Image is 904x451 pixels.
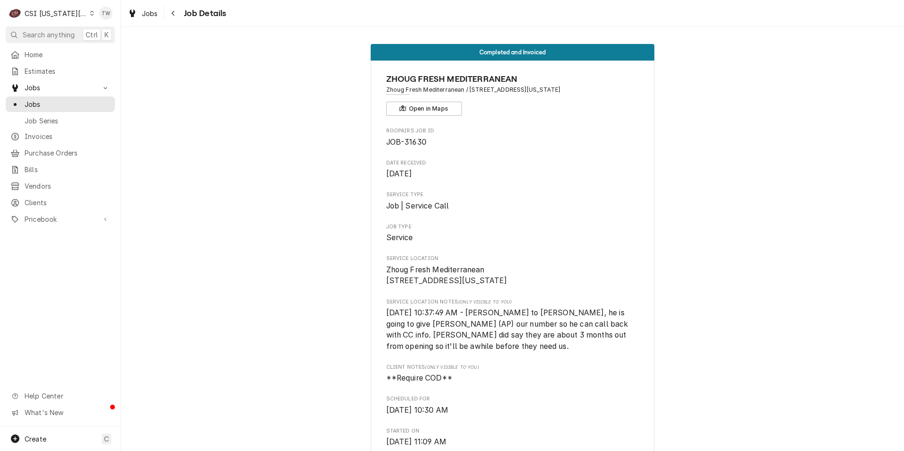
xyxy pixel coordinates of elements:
span: Roopairs Job ID [386,127,639,135]
span: Date Received [386,159,639,167]
a: Clients [6,195,115,210]
span: Roopairs Job ID [386,137,639,148]
span: [object Object] [386,373,639,384]
span: Service Location Notes [386,298,639,306]
button: Navigate back [166,6,181,21]
span: Job Series [25,116,110,126]
span: Service Location [386,264,639,286]
div: Date Received [386,159,639,180]
a: Home [6,47,115,62]
div: C [9,7,22,20]
span: Address [386,86,639,94]
a: Job Series [6,113,115,129]
span: Service Type [386,200,639,212]
span: Clients [25,198,110,208]
a: Bills [6,162,115,177]
span: Search anything [23,30,75,40]
div: CSI [US_STATE][GEOGRAPHIC_DATA] [25,9,87,18]
a: Vendors [6,178,115,194]
span: (Only Visible to You) [458,299,512,304]
a: Jobs [124,6,162,21]
div: Client Information [386,73,639,116]
span: Started On [386,427,639,435]
span: Job | Service Call [386,201,449,210]
div: [object Object] [386,364,639,384]
span: Pricebook [25,214,96,224]
span: [DATE] 10:30 AM [386,406,448,415]
span: Jobs [142,9,158,18]
div: [object Object] [386,298,639,352]
span: [DATE] 11:09 AM [386,437,446,446]
div: Status [371,44,654,61]
div: TW [99,7,113,20]
span: Bills [25,165,110,174]
span: Scheduled For [386,395,639,403]
span: Service Type [386,191,639,199]
a: Invoices [6,129,115,144]
span: Estimates [25,66,110,76]
span: [DATE] 10:37:49 AM - [PERSON_NAME] to [PERSON_NAME], he is going to give [PERSON_NAME] (AP) our n... [386,308,630,351]
span: C [104,434,109,444]
button: Open in Maps [386,102,462,116]
span: Job Type [386,223,639,231]
span: (Only Visible to You) [425,364,478,370]
span: Job Details [181,7,226,20]
span: Jobs [25,99,110,109]
div: Started On [386,427,639,448]
span: Service [386,233,413,242]
button: Search anythingCtrlK [6,26,115,43]
span: Jobs [25,83,96,93]
span: Ctrl [86,30,98,40]
div: Scheduled For [386,395,639,416]
a: Estimates [6,63,115,79]
div: Tori Warrick's Avatar [99,7,113,20]
span: Job Type [386,232,639,243]
div: Job Type [386,223,639,243]
span: JOB-31630 [386,138,426,147]
span: Invoices [25,131,110,141]
a: Jobs [6,96,115,112]
span: Completed and Invoiced [479,49,546,55]
span: Scheduled For [386,405,639,416]
span: Zhoug Fresh Mediterranean [STREET_ADDRESS][US_STATE] [386,265,507,286]
span: Home [25,50,110,60]
span: Started On [386,436,639,448]
span: What's New [25,408,109,417]
a: Go to Help Center [6,388,115,404]
div: Service Type [386,191,639,211]
span: [object Object] [386,307,639,352]
span: Help Center [25,391,109,401]
span: [DATE] [386,169,412,178]
span: Vendors [25,181,110,191]
span: Name [386,73,639,86]
span: Service Location [386,255,639,262]
a: Purchase Orders [6,145,115,161]
a: Go to What's New [6,405,115,420]
span: Purchase Orders [25,148,110,158]
span: K [104,30,109,40]
span: Date Received [386,168,639,180]
div: CSI Kansas City's Avatar [9,7,22,20]
span: Client Notes [386,364,639,371]
span: Create [25,435,46,443]
a: Go to Jobs [6,80,115,95]
div: Service Location [386,255,639,286]
a: Go to Pricebook [6,211,115,227]
div: Roopairs Job ID [386,127,639,147]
